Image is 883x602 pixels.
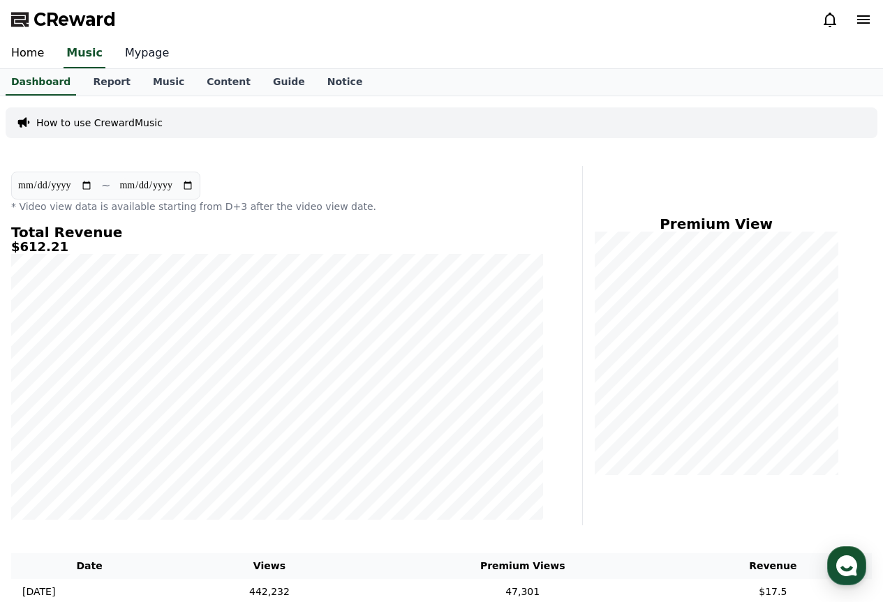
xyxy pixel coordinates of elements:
[36,463,60,474] span: Home
[168,553,371,579] th: Views
[195,69,262,96] a: Content
[116,464,157,475] span: Messages
[142,69,195,96] a: Music
[64,39,105,68] a: Music
[207,463,241,474] span: Settings
[34,8,116,31] span: CReward
[82,69,142,96] a: Report
[262,69,316,96] a: Guide
[92,442,180,477] a: Messages
[114,39,180,68] a: Mypage
[371,553,674,579] th: Premium Views
[4,442,92,477] a: Home
[11,553,168,579] th: Date
[594,216,838,232] h4: Premium View
[674,553,872,579] th: Revenue
[11,240,543,254] h5: $612.21
[36,116,163,130] a: How to use CrewardMusic
[11,8,116,31] a: CReward
[316,69,374,96] a: Notice
[6,69,76,96] a: Dashboard
[22,585,55,599] p: [DATE]
[180,442,268,477] a: Settings
[11,225,543,240] h4: Total Revenue
[101,177,110,194] p: ~
[11,200,543,213] p: * Video view data is available starting from D+3 after the video view date.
